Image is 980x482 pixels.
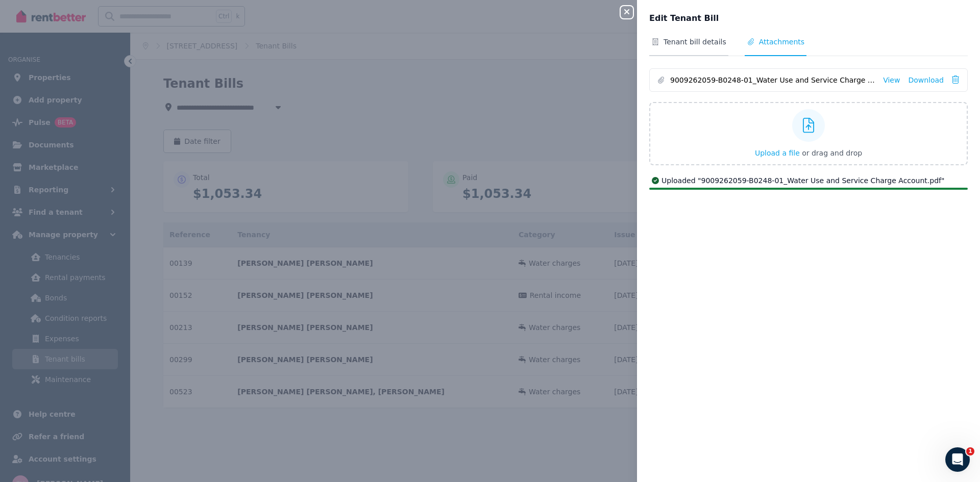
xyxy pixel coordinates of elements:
[883,75,900,85] a: View
[670,75,875,85] span: 9009262059-B0248-01_Water Use and Service Charge Account.pdf
[966,447,974,455] span: 1
[649,37,968,56] nav: Tabs
[649,175,968,186] div: Uploaded " 9009262059-B0248-01_Water Use and Service Charge Account.pdf "
[802,149,862,157] span: or drag and drop
[664,37,726,47] span: Tenant bill details
[755,148,862,158] button: Upload a file or drag and drop
[908,75,944,85] a: Download
[755,149,800,157] span: Upload a file
[945,447,970,472] iframe: Intercom live chat
[649,12,719,24] span: Edit Tenant Bill
[759,37,804,47] span: Attachments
